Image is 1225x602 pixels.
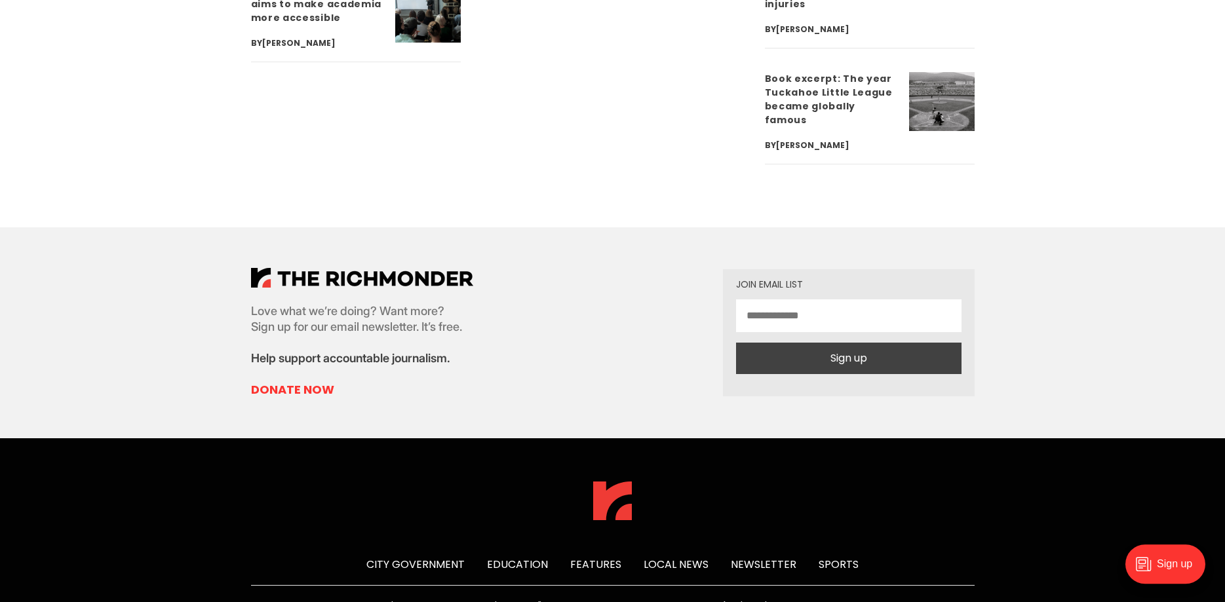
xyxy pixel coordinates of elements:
[765,72,893,126] a: Book excerpt: The year Tuckahoe Little League became globally famous
[251,303,473,335] p: Love what we’re doing? Want more? Sign up for our email newsletter. It’s free.
[909,72,975,131] img: Book excerpt: The year Tuckahoe Little League became globally famous
[570,557,621,572] a: Features
[776,24,849,35] a: [PERSON_NAME]
[251,382,473,398] a: Donate Now
[736,343,962,374] button: Sign up
[366,557,465,572] a: City Government
[1114,538,1225,602] iframe: portal-trigger
[736,280,962,289] div: Join email list
[819,557,859,572] a: Sports
[251,35,385,51] div: By
[262,37,336,48] a: [PERSON_NAME]
[731,557,796,572] a: Newsletter
[776,140,849,151] a: [PERSON_NAME]
[765,22,899,37] div: By
[251,350,473,366] p: Help support accountable journalism.
[644,557,709,572] a: Local News
[765,138,899,153] div: By
[251,268,473,288] img: The Richmonder Logo
[487,557,548,572] a: Education
[593,481,632,520] img: The Richmonder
